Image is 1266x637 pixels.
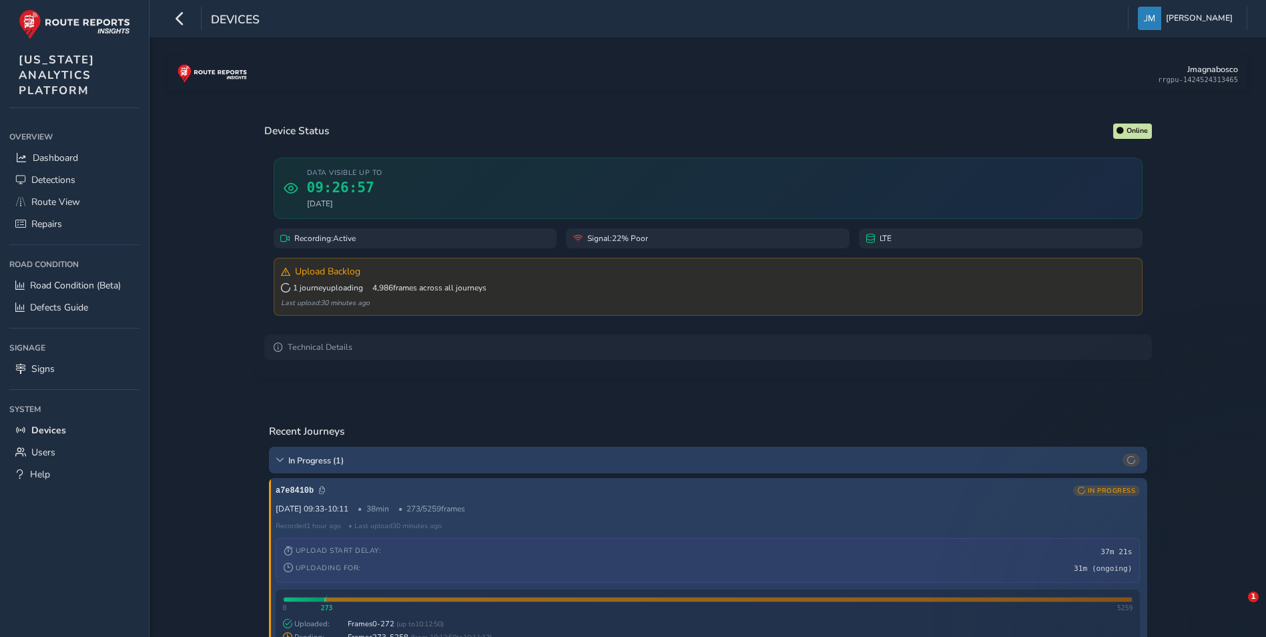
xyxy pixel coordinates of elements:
[1088,486,1136,495] span: IN PROGRESS
[19,52,95,98] span: [US_STATE] ANALYTICS PLATFORM
[1117,604,1133,612] span: 5259
[394,619,444,629] span: (up to 10:12:50 )
[294,233,356,244] span: Recording: Active
[326,598,1132,602] div: 4986 frames pending
[276,521,341,531] span: Recorded 1 hour ago
[284,563,360,573] span: Uploading for:
[1158,75,1238,83] div: rrgpu-1424524313465
[1187,63,1238,75] div: Jmagnabosco
[9,441,139,463] a: Users
[30,301,88,314] span: Defects Guide
[321,604,333,612] span: 273
[1221,592,1253,624] iframe: Intercom live chat
[348,619,394,629] span: Frames 0 - 272
[9,338,139,358] div: Signage
[9,296,139,318] a: Defects Guide
[358,503,389,514] span: 38 min
[9,127,139,147] div: Overview
[9,358,139,380] a: Signs
[283,619,343,629] span: Uploaded:
[1127,126,1148,136] span: Online
[31,424,66,437] span: Devices
[307,168,382,178] span: Data visible up to
[880,233,892,244] span: LTE
[31,363,55,375] span: Signs
[1138,7,1161,30] img: diamond-layout
[276,486,326,495] span: Click to copy journey ID
[288,455,1118,466] span: In Progress ( 1 )
[31,196,80,208] span: Route View
[398,503,466,514] span: 273 / 5259 frames
[9,399,139,419] div: System
[9,169,139,191] a: Detections
[269,425,344,437] h3: Recent Journeys
[281,282,363,293] span: 1 journey uploading
[1248,592,1259,602] span: 1
[284,598,326,602] div: 273 frames uploaded
[33,152,78,164] span: Dashboard
[9,463,139,485] a: Help
[348,521,442,531] span: • Last upload 30 minutes ago
[283,604,287,612] span: 0
[264,125,329,137] h3: Device Status
[31,174,75,186] span: Detections
[9,147,139,169] a: Dashboard
[264,335,1152,360] summary: Technical Details
[9,191,139,213] a: Route View
[211,11,260,30] span: Devices
[1138,7,1237,30] button: [PERSON_NAME]
[372,282,487,293] span: 4,986 frames across all journeys
[307,180,382,196] span: 09:26:57
[9,274,139,296] a: Road Condition (Beta)
[1074,564,1133,573] span: 31m (ongoing)
[1166,7,1233,30] span: [PERSON_NAME]
[284,546,381,556] span: Upload Start Delay:
[281,298,1135,308] div: Last upload: 30 minutes ago
[587,233,648,244] span: Signal: 22% Poor
[9,254,139,274] div: Road Condition
[9,419,139,441] a: Devices
[30,468,50,481] span: Help
[31,218,62,230] span: Repairs
[178,64,247,83] img: rr logo
[276,503,348,514] span: [DATE] 09:33 - 10:11
[307,198,382,209] span: [DATE]
[30,279,121,292] span: Road Condition (Beta)
[295,265,360,278] span: Upload Backlog
[19,9,130,39] img: rr logo
[9,213,139,235] a: Repairs
[1100,548,1132,556] span: 37m 21s
[31,446,55,459] span: Users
